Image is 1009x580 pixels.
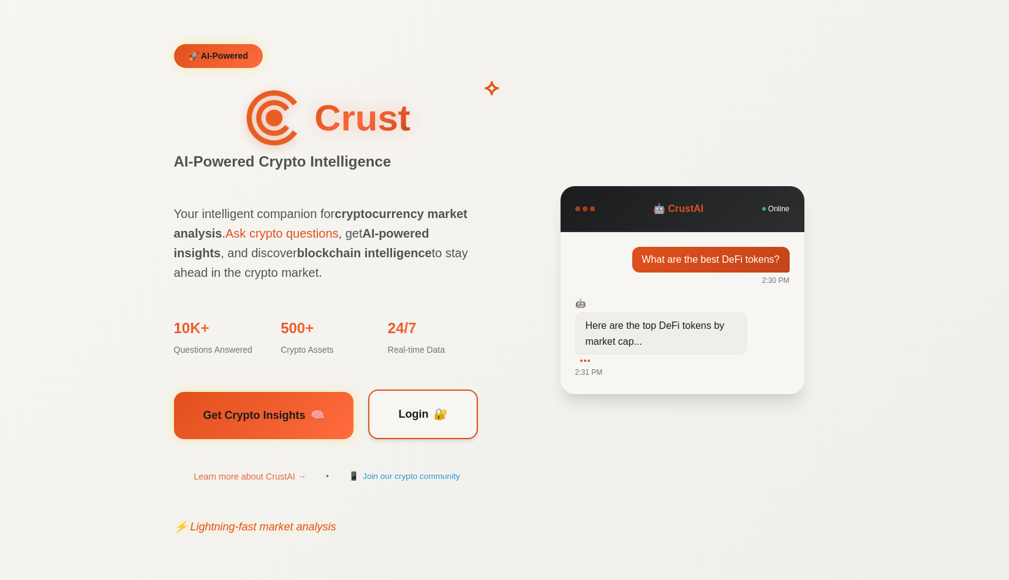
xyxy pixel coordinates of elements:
span: Login [399,405,429,423]
span: 500+ [281,317,314,340]
a: Get Crypto Insights🧠 [174,392,353,439]
span: Crypto Assets [281,343,333,356]
span: 🤖 CrustAI [653,195,703,211]
span: 📱 [349,470,359,483]
p: Your intelligent companion for . , get , and discover to stay ahead in the crypto market. [174,204,480,282]
a: 📱Join our crypto community [349,470,460,483]
span: 10K+ [174,317,210,340]
span: 🤖 [575,291,586,304]
div: ⟡ [477,78,505,97]
span: What are the best DeFi tokens? [632,241,790,267]
a: Ask crypto questions [225,227,339,240]
span: 2:31 PM [575,361,603,373]
span: Questions Answered [174,343,252,356]
span: Here are the top DeFi tokens by market cap... [575,307,747,349]
span: Online [768,197,790,209]
img: CrustAI [243,88,304,149]
a: Learn more about CrustAI → [194,470,306,484]
span: 🚀 AI-Powered [189,49,248,62]
strong: blockchain intelligence [297,246,432,260]
span: AI-Powered Crypto Intelligence [174,154,480,170]
span: 2:30 PM [762,269,790,281]
span: 24/7 [388,317,417,340]
span: 🔐 [434,405,447,423]
span: Real-time Data [388,343,445,356]
span: Get Crypto Insights [203,407,306,424]
span: • [326,470,328,483]
a: Login🔐 [368,390,478,439]
span: Crust [314,98,410,138]
div: ⚡ Lightning-fast market analysis [174,518,480,536]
